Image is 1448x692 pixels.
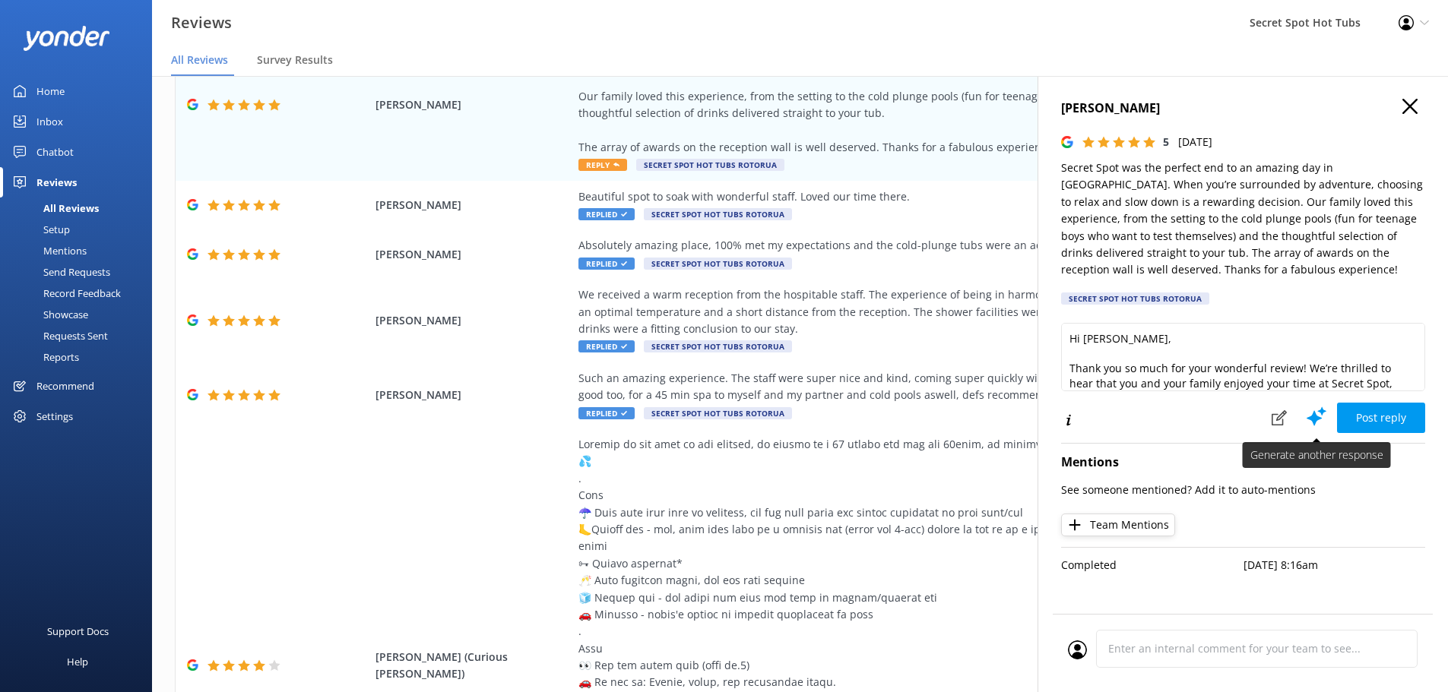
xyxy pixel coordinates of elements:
[9,325,152,346] a: Requests Sent
[1061,557,1244,574] p: Completed
[9,197,99,219] div: All Reviews
[36,167,77,197] div: Reviews
[9,219,70,240] div: Setup
[578,237,1270,254] div: Absolutely amazing place, 100% met my expectations and the cold-plunge tubs were an added bonus!
[636,159,784,171] span: Secret Spot Hot Tubs Rotorua
[375,649,572,683] span: [PERSON_NAME] (Curious [PERSON_NAME])
[578,37,1270,156] div: Secret Spot was the perfect end to an amazing day in [GEOGRAPHIC_DATA]. When you’re surrounded by...
[578,159,627,171] span: Reply
[1178,134,1212,150] p: [DATE]
[9,304,88,325] div: Showcase
[578,340,635,352] span: Replied
[36,76,65,106] div: Home
[578,407,635,419] span: Replied
[9,346,152,368] a: Reports
[578,208,635,220] span: Replied
[1337,403,1425,433] button: Post reply
[644,340,792,352] span: Secret Spot Hot Tubs Rotorua
[375,312,572,329] span: [PERSON_NAME]
[171,52,228,68] span: All Reviews
[36,401,73,431] div: Settings
[36,371,94,401] div: Recommend
[9,325,108,346] div: Requests Sent
[9,261,110,283] div: Send Requests
[1061,513,1175,536] button: Team Mentions
[375,246,572,263] span: [PERSON_NAME]
[1061,453,1425,472] h4: Mentions
[9,219,152,240] a: Setup
[9,346,79,368] div: Reports
[9,304,152,325] a: Showcase
[1061,482,1425,498] p: See someone mentioned? Add it to auto-mentions
[23,26,110,51] img: yonder-white-logo.png
[9,240,152,261] a: Mentions
[9,261,152,283] a: Send Requests
[578,286,1270,337] div: We received a warm reception from the hospitable staff. The experience of being in harmony with n...
[644,208,792,220] span: Secret Spot Hot Tubs Rotorua
[1061,160,1425,279] p: Secret Spot was the perfect end to an amazing day in [GEOGRAPHIC_DATA]. When you’re surrounded by...
[375,387,572,403] span: [PERSON_NAME]
[1244,557,1426,574] p: [DATE] 8:16am
[257,52,333,68] span: Survey Results
[9,240,87,261] div: Mentions
[36,106,63,137] div: Inbox
[578,188,1270,205] div: Beautiful spot to soak with wonderful staff. Loved our time there.
[1402,99,1418,115] button: Close
[1163,134,1169,149] span: 5
[375,96,572,113] span: [PERSON_NAME]
[644,407,792,419] span: Secret Spot Hot Tubs Rotorua
[1061,292,1209,305] div: Secret Spot Hot Tubs Rotorua
[9,283,152,304] a: Record Feedback
[1061,99,1425,118] h4: [PERSON_NAME]
[9,283,121,304] div: Record Feedback
[644,258,792,270] span: Secret Spot Hot Tubs Rotorua
[36,137,74,167] div: Chatbot
[47,616,109,646] div: Support Docs
[1061,323,1425,391] textarea: Hi [PERSON_NAME], Thank you so much for your wonderful review! We’re thrilled to hear that you an...
[578,370,1270,404] div: Such an amazing experience. The staff were super nice and kind, coming super quickly with a press...
[1068,640,1087,659] img: user_profile.svg
[67,646,88,677] div: Help
[578,258,635,270] span: Replied
[9,197,152,219] a: All Reviews
[375,197,572,213] span: [PERSON_NAME]
[171,11,232,35] h3: Reviews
